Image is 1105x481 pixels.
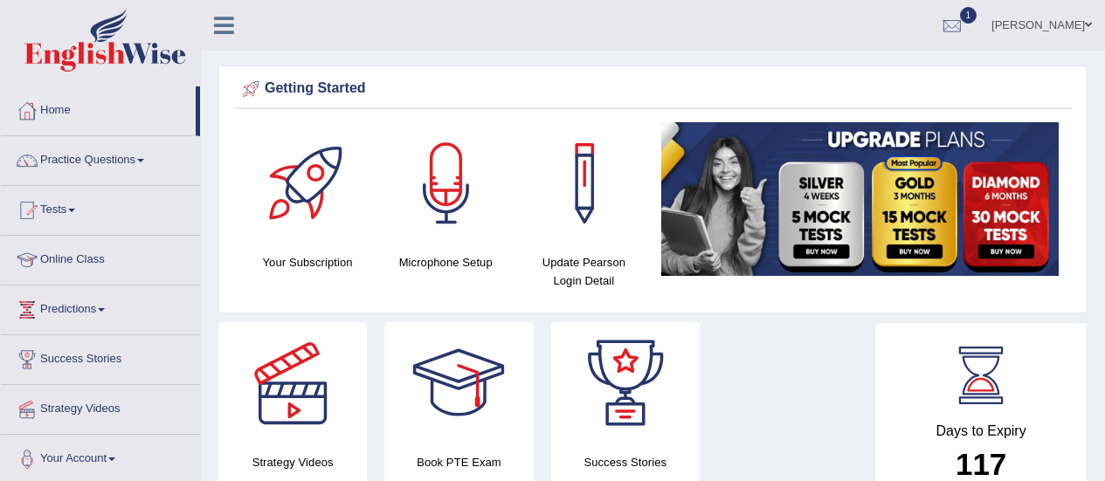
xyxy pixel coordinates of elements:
b: 117 [956,447,1006,481]
a: Online Class [1,236,200,279]
h4: Success Stories [551,453,700,471]
a: Tests [1,186,200,230]
a: Success Stories [1,335,200,379]
h4: Strategy Videos [218,453,367,471]
div: Getting Started [238,76,1067,102]
h4: Days to Expiry [894,423,1067,439]
a: Home [1,86,196,130]
a: Practice Questions [1,136,200,180]
h4: Update Pearson Login Detail [523,253,644,290]
a: Predictions [1,285,200,329]
h4: Microphone Setup [385,253,506,271]
a: Your Account [1,435,200,478]
span: 1 [960,7,977,24]
h4: Book PTE Exam [384,453,533,471]
img: small5.jpg [661,122,1059,276]
a: Strategy Videos [1,385,200,429]
h4: Your Subscription [247,253,368,271]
